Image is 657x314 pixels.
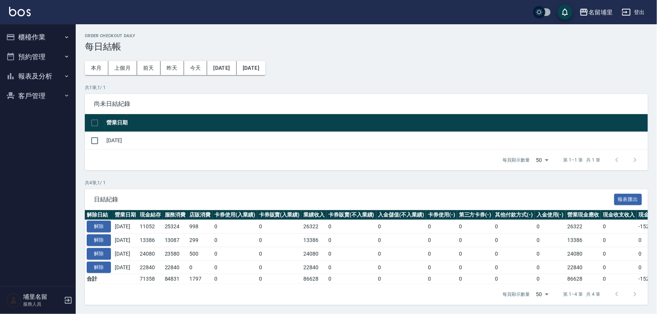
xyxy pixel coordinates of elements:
button: 上個月 [108,61,137,75]
td: 0 [457,247,493,261]
td: 0 [212,261,257,274]
p: 第 1–1 筆 共 1 筆 [563,157,600,163]
button: 櫃檯作業 [3,27,73,47]
p: 服務人員 [23,301,62,308]
td: 84831 [163,274,188,284]
th: 店販消費 [187,210,212,220]
h3: 每日結帳 [85,41,648,52]
th: 服務消費 [163,210,188,220]
td: 1797 [187,274,212,284]
td: 0 [376,220,426,234]
td: 0 [376,261,426,274]
p: 共 1 筆, 1 / 1 [85,84,648,91]
td: 22840 [163,261,188,274]
td: 0 [457,220,493,234]
td: 13087 [163,234,188,247]
button: 昨天 [161,61,184,75]
th: 業績收入 [301,210,326,220]
td: 0 [493,261,535,274]
td: 0 [257,247,302,261]
td: 0 [601,247,637,261]
td: 0 [457,261,493,274]
td: 23580 [163,247,188,261]
button: [DATE] [207,61,236,75]
button: 登出 [619,5,648,19]
td: 24080 [138,247,163,261]
td: 86628 [301,274,326,284]
td: 0 [535,234,566,247]
img: Person [6,293,21,308]
td: 22840 [566,261,601,274]
td: 0 [212,247,257,261]
td: 0 [212,220,257,234]
td: 0 [493,274,535,284]
td: [DATE] [113,247,138,261]
td: 0 [376,234,426,247]
p: 共 4 筆, 1 / 1 [85,179,648,186]
button: 解除 [87,262,111,273]
td: 22840 [138,261,163,274]
button: 報表及分析 [3,66,73,86]
th: 其他付款方式(-) [493,210,535,220]
td: 0 [326,220,376,234]
td: 299 [187,234,212,247]
button: 預約管理 [3,47,73,67]
td: 0 [212,234,257,247]
p: 每頁顯示數量 [503,291,530,298]
td: 0 [326,274,376,284]
td: 26322 [566,220,601,234]
td: 0 [601,234,637,247]
th: 卡券使用(-) [426,210,457,220]
td: 0 [426,220,457,234]
button: 客戶管理 [3,86,73,106]
div: 50 [533,284,551,305]
td: 24080 [301,247,326,261]
td: 0 [257,220,302,234]
th: 現金結存 [138,210,163,220]
td: 0 [457,234,493,247]
td: [DATE] [113,261,138,274]
td: 13386 [138,234,163,247]
th: 營業現金應收 [566,210,601,220]
td: 0 [426,234,457,247]
p: 第 1–4 筆 共 4 筆 [563,291,600,298]
th: 卡券販賣(入業績) [257,210,302,220]
td: [DATE] [113,234,138,247]
th: 營業日期 [105,114,648,132]
td: 24080 [566,247,601,261]
th: 卡券販賣(不入業績) [326,210,376,220]
td: 0 [493,247,535,261]
img: Logo [9,7,31,16]
td: 11052 [138,220,163,234]
td: [DATE] [113,220,138,234]
button: 解除 [87,221,111,232]
div: 50 [533,150,551,170]
td: 0 [257,274,302,284]
td: 0 [535,261,566,274]
td: 26322 [301,220,326,234]
td: 13386 [301,234,326,247]
td: 0 [426,261,457,274]
td: 0 [535,247,566,261]
button: 解除 [87,234,111,246]
button: [DATE] [237,61,265,75]
button: 前天 [137,61,161,75]
td: 71358 [138,274,163,284]
span: 尚未日結紀錄 [94,100,639,108]
td: 0 [326,247,376,261]
td: 22840 [301,261,326,274]
th: 現金收支收入 [601,210,637,220]
th: 第三方卡券(-) [457,210,493,220]
td: 0 [601,261,637,274]
td: 0 [601,220,637,234]
td: 13386 [566,234,601,247]
td: 0 [457,274,493,284]
td: 0 [376,274,426,284]
td: 0 [257,261,302,274]
td: 0 [326,261,376,274]
h2: Order checkout daily [85,33,648,38]
th: 營業日期 [113,210,138,220]
a: 報表匯出 [614,195,642,203]
td: 0 [535,220,566,234]
th: 卡券使用(入業績) [212,210,257,220]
